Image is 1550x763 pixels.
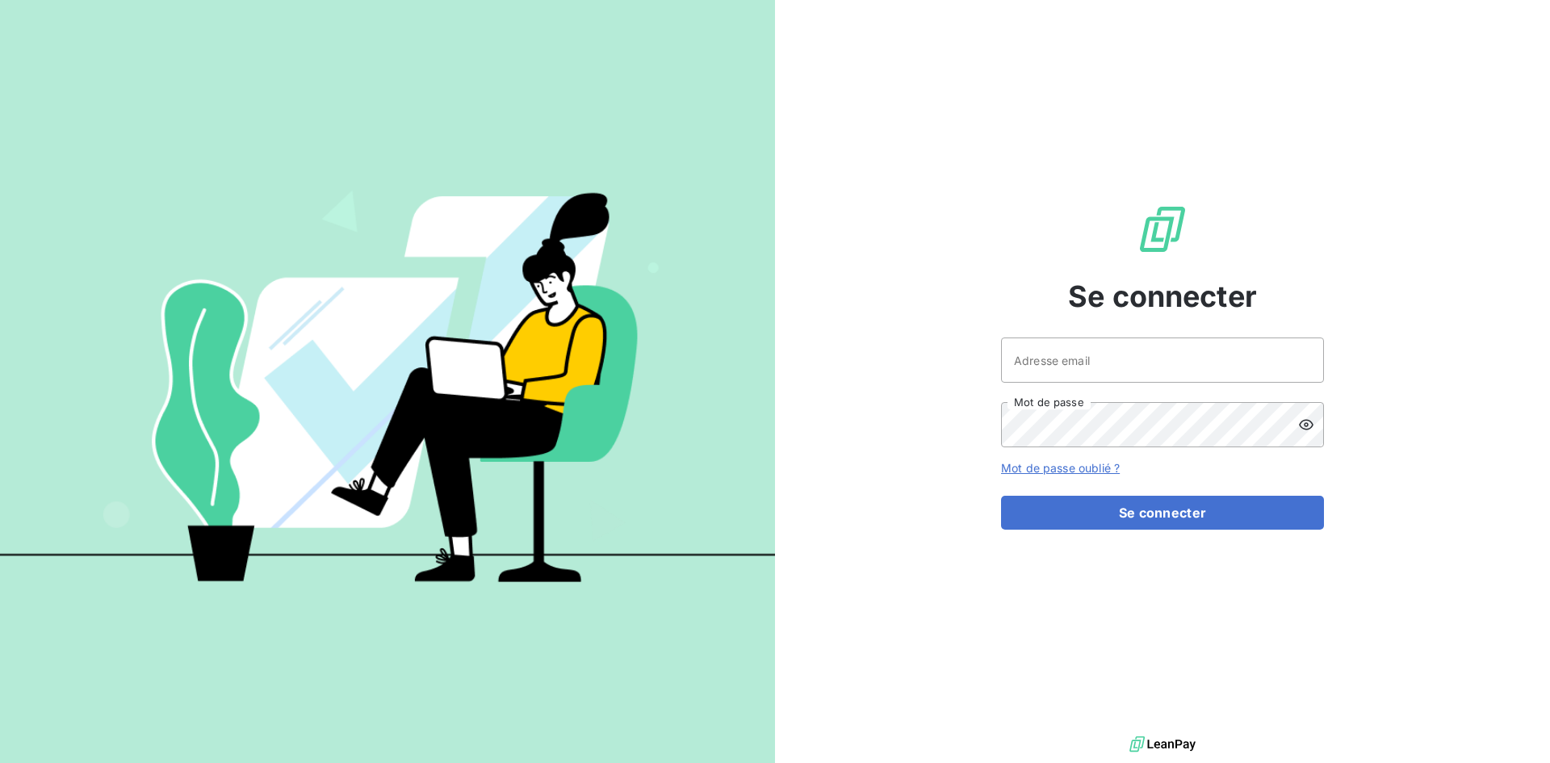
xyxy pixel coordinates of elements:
[1001,496,1324,530] button: Se connecter
[1001,461,1120,475] a: Mot de passe oublié ?
[1137,203,1188,255] img: Logo LeanPay
[1001,337,1324,383] input: placeholder
[1129,732,1196,757] img: logo
[1068,275,1257,318] span: Se connecter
